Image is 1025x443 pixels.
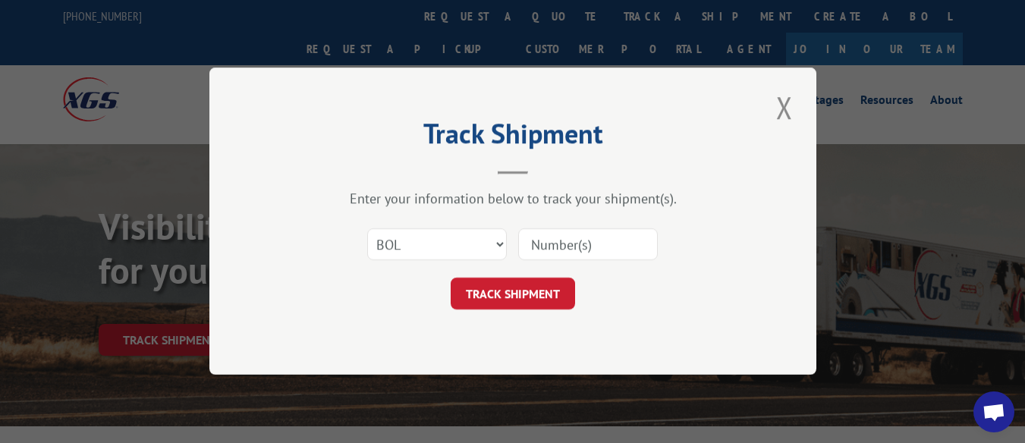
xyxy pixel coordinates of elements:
[285,123,740,152] h2: Track Shipment
[285,190,740,208] div: Enter your information below to track your shipment(s).
[772,86,797,128] button: Close modal
[451,278,575,310] button: TRACK SHIPMENT
[973,391,1014,432] a: Open chat
[518,229,658,261] input: Number(s)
